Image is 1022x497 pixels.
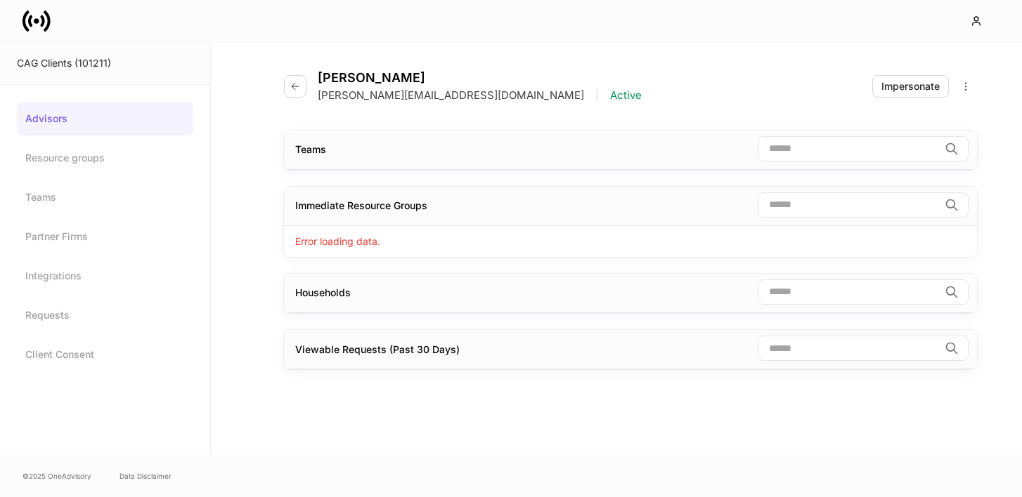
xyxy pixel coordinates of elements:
p: [PERSON_NAME][EMAIL_ADDRESS][DOMAIN_NAME] [318,88,584,102]
div: Immediate Resource Groups [295,199,427,213]
a: Requests [17,298,193,332]
div: CAG Clients (101211) [17,56,193,70]
a: Data Disclaimer [119,470,172,482]
p: | [595,88,599,102]
div: Impersonate [881,79,940,93]
div: Teams [295,143,326,157]
a: Client Consent [17,338,193,371]
a: Partner Firms [17,220,193,253]
p: Active [610,88,642,102]
a: Advisors [17,102,193,135]
button: Impersonate [872,75,949,98]
span: © 2025 OneAdvisory [22,470,91,482]
p: Error loading data. [295,234,380,249]
div: Households [295,286,351,300]
div: Viewable Requests (Past 30 Days) [295,343,460,357]
a: Resource groups [17,141,193,175]
h4: [PERSON_NAME] [318,70,642,86]
a: Teams [17,180,193,214]
a: Integrations [17,259,193,293]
